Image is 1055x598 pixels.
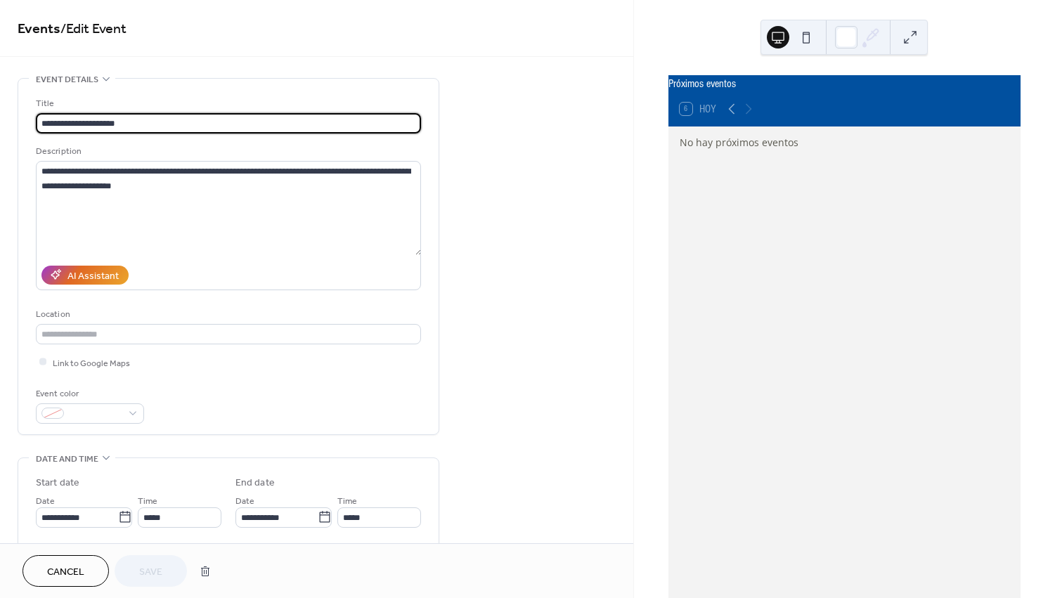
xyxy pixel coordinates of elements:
div: Description [36,144,418,159]
div: End date [235,476,275,490]
span: Date [235,493,254,508]
div: AI Assistant [67,268,119,283]
a: Events [18,15,60,43]
span: Time [337,493,357,508]
button: Cancel [22,555,109,587]
div: Start date [36,476,79,490]
span: Date [36,493,55,508]
span: Date and time [36,452,98,467]
button: AI Assistant [41,266,129,285]
span: Time [138,493,157,508]
div: Title [36,96,418,111]
span: Link to Google Maps [53,356,130,370]
div: Location [36,307,418,322]
div: Event color [36,386,141,401]
div: No hay próximos eventos [680,135,1009,150]
div: Próximos eventos [668,75,1021,92]
span: Event details [36,72,98,87]
span: Cancel [47,565,84,580]
span: / Edit Event [60,15,127,43]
